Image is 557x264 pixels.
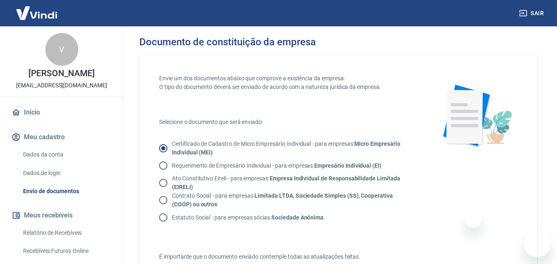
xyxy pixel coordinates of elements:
[172,192,393,208] strong: Limitada LTDA, Sociedade Simples (SS), Cooperativa (COOP) ou outros
[172,140,409,157] p: Certificado de Cadastro de Micro Empresário Individual - para empresas
[20,183,113,200] a: Envio de documentos
[314,162,381,169] strong: Empresário Individual (EI)
[10,206,113,224] button: Meus recebíveis
[28,69,94,78] p: [PERSON_NAME]
[172,213,324,222] p: Estatuto Social - para empresas sócias
[172,175,400,190] strong: Empresa Individual de Responsabilidade Limitada (EIRELI)
[435,74,517,157] img: foto-documento-flower.19a65ad63fe92b90d685.png
[20,224,113,241] a: Relatório de Recebíveis
[10,103,113,121] a: Início
[139,36,316,48] h3: Documento de constituição da empresa
[45,33,78,66] div: V
[10,128,113,146] button: Meu cadastro
[172,174,409,192] p: Ato Constitutivo Eireli - para empresas
[20,243,113,259] a: Recebíveis Futuros Online
[10,0,63,26] img: Vindi
[16,81,107,90] p: [EMAIL_ADDRESS][DOMAIN_NAME]
[172,192,409,209] p: Contrato Social - para empresas
[159,74,415,83] p: Envie um dos documentos abaixo que comprove a existência da empresa.
[159,118,415,126] p: Selecione o documento que será enviado:
[465,211,482,228] iframe: Fechar mensagem
[524,231,550,257] iframe: Botão para abrir a janela de mensagens
[517,6,547,21] button: Sair
[20,165,113,182] a: Dados de login
[159,252,415,261] p: É importante que o documento enviado contemple todas as atualizações feitas.
[172,161,381,170] p: Requerimento de Empresário Individual - para empresas
[159,83,415,91] p: O tipo do documento deverá ser enviado de acordo com a natureza jurídica da empresa.
[271,214,324,221] strong: Sociedade Anônima
[172,140,400,156] strong: Micro Empresário Individual (MEI)
[20,146,113,163] a: Dados da conta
